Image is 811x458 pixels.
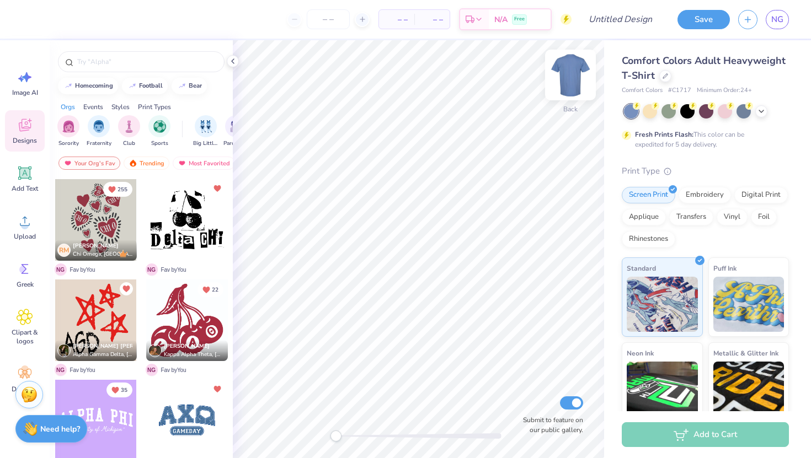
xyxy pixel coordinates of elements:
input: Untitled Design [580,8,661,30]
span: Image AI [12,88,38,97]
strong: Fresh Prints Flash: [635,130,693,139]
div: Back [563,104,578,114]
span: Alpha Gamma Delta, [GEOGRAPHIC_DATA][US_STATE] [73,351,132,359]
span: [PERSON_NAME] [164,342,210,350]
button: filter button [193,115,218,148]
span: Fav by You [161,366,186,374]
strong: Need help? [40,424,80,434]
span: N G [55,263,67,276]
div: Trending [124,157,169,170]
img: Back [548,53,593,97]
button: Unlike [198,282,223,297]
div: filter for Big Little Reveal [193,115,218,148]
button: filter button [118,115,140,148]
div: Styles [111,102,130,112]
span: Designs [13,136,37,145]
button: homecoming [58,78,118,94]
span: 255 [118,187,127,192]
div: Foil [751,209,777,225]
img: trend_line.gif [128,83,137,89]
span: Add Text [12,184,38,193]
span: Fav by You [161,266,186,274]
div: This color can be expedited for 5 day delivery. [635,130,771,149]
span: Comfort Colors Adult Heavyweight T-Shirt [622,54,786,82]
div: Most Favorited [173,157,235,170]
button: Save [677,10,730,29]
span: Decorate [12,385,38,394]
div: Orgs [61,102,75,112]
div: homecoming [75,83,113,89]
span: # C1717 [668,86,691,95]
span: Free [514,15,525,23]
span: [PERSON_NAME] [73,242,119,250]
span: Parent's Weekend [223,139,249,148]
button: Unlike [106,382,132,397]
span: N G [55,364,67,376]
span: Big Little Reveal [193,139,218,148]
span: N G [146,364,158,376]
img: most_fav.gif [63,159,72,167]
div: Embroidery [679,187,731,203]
div: Print Type [622,165,789,177]
input: Try "Alpha" [76,56,217,67]
button: filter button [148,115,170,148]
button: filter button [223,115,249,148]
button: filter button [57,115,79,148]
img: Fraternity Image [93,120,105,133]
div: Print Types [138,102,171,112]
span: Fav by You [70,366,95,374]
span: Neon Ink [627,347,654,359]
div: Applique [622,209,666,225]
span: Clipart & logos [7,328,43,346]
div: Rhinestones [622,231,675,247]
img: Metallic & Glitter Ink [713,362,785,417]
div: Accessibility label [330,430,342,441]
span: Kappa Alpha Theta, [US_STATE][GEOGRAPHIC_DATA] [164,351,223,359]
img: trend_line.gif [64,83,73,89]
button: Unlike [211,182,224,195]
div: Digital Print [734,187,788,203]
div: Vinyl [717,209,748,225]
a: NG [766,10,789,29]
div: filter for Parent's Weekend [223,115,249,148]
span: 35 [121,387,127,393]
img: most_fav.gif [178,159,186,167]
img: Standard [627,277,698,332]
span: N/A [494,14,508,25]
span: Standard [627,262,656,274]
div: football [139,83,163,89]
button: Unlike [120,282,133,295]
span: Fav by You [70,266,95,274]
input: – – [307,9,350,29]
span: Chi Omega, [GEOGRAPHIC_DATA] [73,250,132,258]
img: trend_line.gif [178,83,186,89]
div: Your Org's Fav [58,157,120,170]
span: Club [123,139,135,148]
span: Metallic & Glitter Ink [713,347,778,359]
span: Puff Ink [713,262,737,274]
span: Minimum Order: 24 + [697,86,752,95]
img: Sorority Image [62,120,75,133]
span: Comfort Colors [622,86,663,95]
span: [PERSON_NAME] [PERSON_NAME] [73,342,166,350]
div: bear [189,83,202,89]
img: Parent's Weekend Image [230,120,243,133]
img: Sports Image [153,120,166,133]
span: Sorority [58,139,79,148]
img: Neon Ink [627,362,698,417]
div: Screen Print [622,187,675,203]
span: N G [146,263,158,276]
div: filter for Sorority [57,115,79,148]
span: NG [771,13,783,26]
div: filter for Club [118,115,140,148]
span: 22 [212,287,218,293]
span: Sports [151,139,168,148]
div: filter for Sports [148,115,170,148]
span: Greek [17,280,34,289]
img: Big Little Reveal Image [200,120,212,133]
img: Club Image [123,120,135,133]
img: Puff Ink [713,277,785,332]
span: – – [386,14,408,25]
button: football [122,78,168,94]
div: Transfers [669,209,713,225]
